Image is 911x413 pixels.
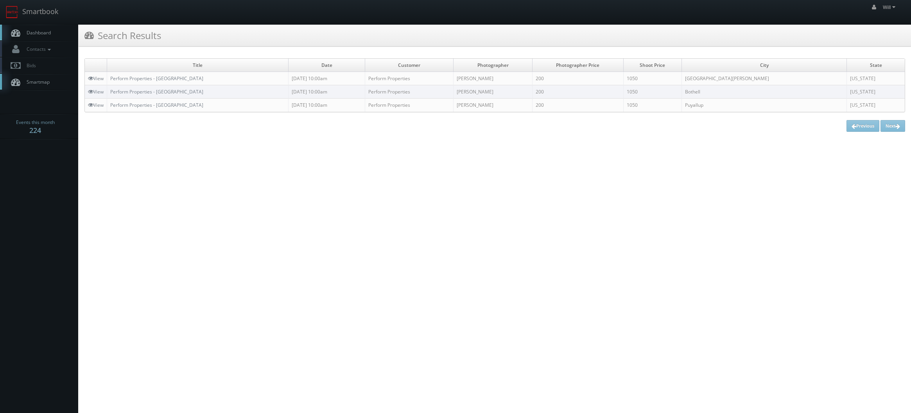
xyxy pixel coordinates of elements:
h3: Search Results [84,29,161,42]
td: City [682,59,847,72]
td: [PERSON_NAME] [454,85,533,99]
td: [DATE] 10:00am [288,85,365,99]
span: Bids [23,62,36,69]
span: Contacts [23,46,53,52]
td: Puyallup [682,99,847,112]
td: 1050 [623,99,681,112]
td: 1050 [623,85,681,99]
strong: 224 [29,126,41,135]
td: Perform Properties [365,72,454,85]
img: smartbook-logo.png [6,6,18,18]
td: Bothell [682,85,847,99]
a: View [88,75,104,82]
td: Photographer [454,59,533,72]
td: 200 [533,99,624,112]
a: Perform Properties - [GEOGRAPHIC_DATA] [110,102,203,108]
a: View [88,88,104,95]
td: [US_STATE] [847,85,905,99]
td: Photographer Price [533,59,624,72]
span: Dashboard [23,29,51,36]
td: [DATE] 10:00am [288,99,365,112]
span: Smartmap [23,79,50,85]
td: 200 [533,85,624,99]
td: Shoot Price [623,59,681,72]
td: 200 [533,72,624,85]
td: [US_STATE] [847,72,905,85]
td: State [847,59,905,72]
td: [PERSON_NAME] [454,99,533,112]
span: Will [883,4,898,11]
td: Perform Properties [365,85,454,99]
td: Perform Properties [365,99,454,112]
span: Events this month [16,119,55,126]
td: Date [288,59,365,72]
td: 1050 [623,72,681,85]
td: [PERSON_NAME] [454,72,533,85]
a: Perform Properties - [GEOGRAPHIC_DATA] [110,88,203,95]
td: [US_STATE] [847,99,905,112]
td: [DATE] 10:00am [288,72,365,85]
a: Perform Properties - [GEOGRAPHIC_DATA] [110,75,203,82]
td: Title [107,59,289,72]
a: View [88,102,104,108]
td: [GEOGRAPHIC_DATA][PERSON_NAME] [682,72,847,85]
td: Customer [365,59,454,72]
